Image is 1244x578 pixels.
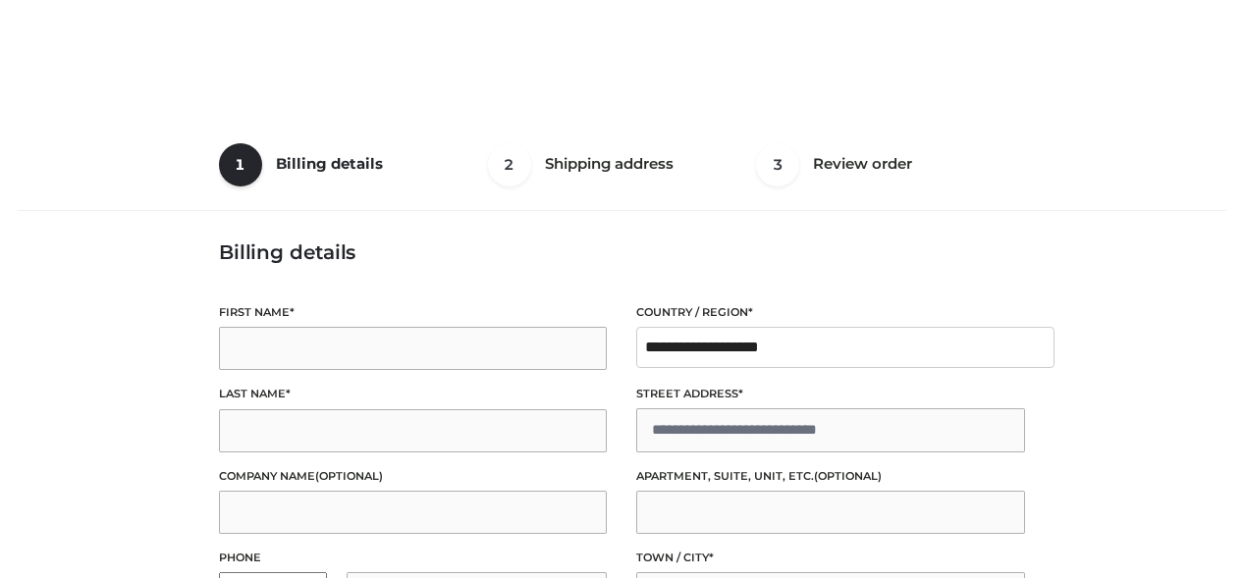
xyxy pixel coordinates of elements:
h3: Billing details [219,240,1025,264]
span: (optional) [814,469,882,483]
label: Town / City [636,549,1025,567]
label: Country / Region [636,303,1025,322]
span: 2 [488,143,531,186]
label: Phone [219,549,608,567]
label: Street address [636,385,1025,403]
span: 1 [219,143,262,186]
span: (optional) [315,469,383,483]
span: Billing details [276,154,383,173]
span: Review order [813,154,912,173]
label: Apartment, suite, unit, etc. [636,467,1025,486]
label: First name [219,303,608,322]
label: Company name [219,467,608,486]
span: Shipping address [545,154,674,173]
label: Last name [219,385,608,403]
span: 3 [756,143,799,186]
